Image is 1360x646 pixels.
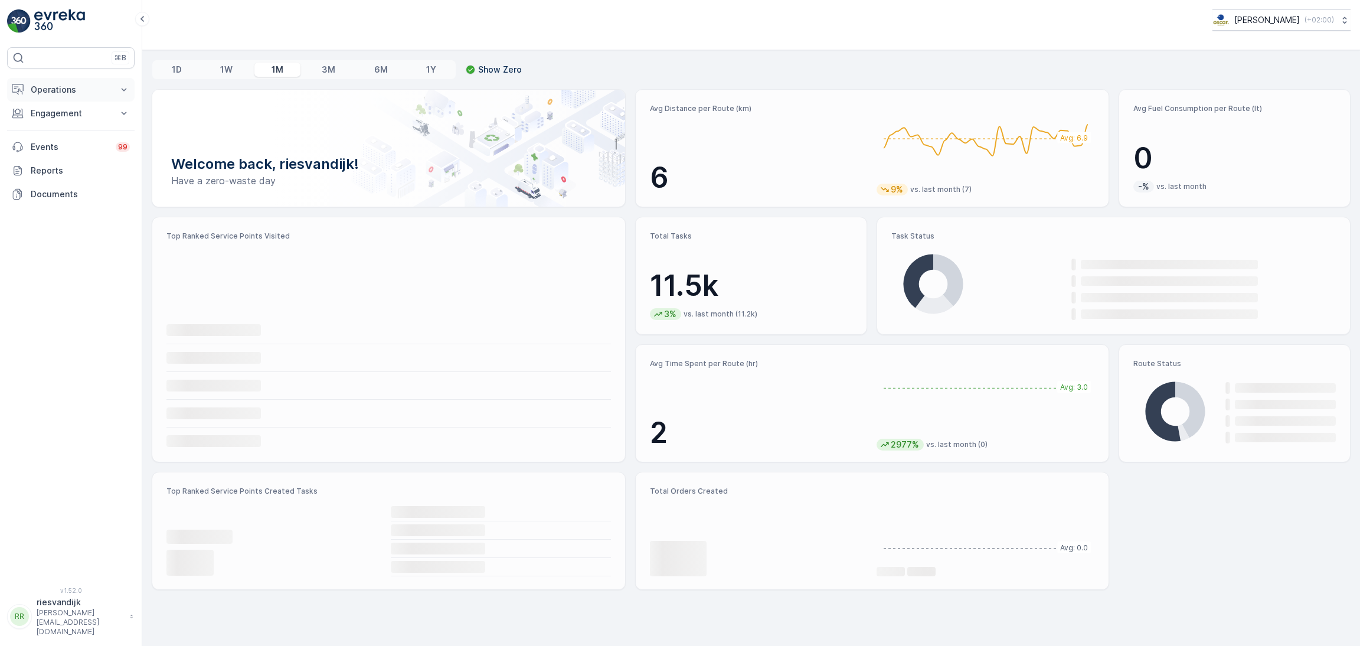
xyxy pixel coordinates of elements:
[10,607,29,626] div: RR
[115,53,126,63] p: ⌘B
[910,185,972,194] p: vs. last month (7)
[1133,359,1336,368] p: Route Status
[7,182,135,206] a: Documents
[926,440,988,449] p: vs. last month (0)
[31,141,109,153] p: Events
[1156,182,1207,191] p: vs. last month
[650,359,867,368] p: Avg Time Spent per Route (hr)
[426,64,436,76] p: 1Y
[166,487,611,496] p: Top Ranked Service Points Created Tasks
[1133,141,1336,176] p: 0
[478,64,522,76] p: Show Zero
[7,135,135,159] a: Events99
[650,487,867,496] p: Total Orders Created
[650,268,852,304] p: 11.5k
[118,142,127,152] p: 99
[890,184,904,195] p: 9%
[37,608,124,637] p: [PERSON_NAME][EMAIL_ADDRESS][DOMAIN_NAME]
[650,104,867,113] p: Avg Distance per Route (km)
[890,439,920,451] p: 2977%
[31,84,111,96] p: Operations
[220,64,233,76] p: 1W
[272,64,283,76] p: 1M
[1133,104,1336,113] p: Avg Fuel Consumption per Route (lt)
[1137,181,1150,193] p: -%
[171,174,606,188] p: Have a zero-waste day
[37,596,124,608] p: riesvandijk
[7,596,135,637] button: RRriesvandijk[PERSON_NAME][EMAIL_ADDRESS][DOMAIN_NAME]
[166,231,611,241] p: Top Ranked Service Points Visited
[891,231,1336,241] p: Task Status
[31,107,111,119] p: Engagement
[31,188,130,200] p: Documents
[31,165,130,177] p: Reports
[34,9,85,33] img: logo_light-DOdMpM7g.png
[374,64,388,76] p: 6M
[1234,14,1300,26] p: [PERSON_NAME]
[650,231,852,241] p: Total Tasks
[7,159,135,182] a: Reports
[650,415,867,451] p: 2
[650,160,867,195] p: 6
[171,155,606,174] p: Welcome back, riesvandijk!
[1212,14,1230,27] img: basis-logo_rgb2x.png
[7,9,31,33] img: logo
[7,587,135,594] span: v 1.52.0
[172,64,182,76] p: 1D
[684,309,757,319] p: vs. last month (11.2k)
[1305,15,1334,25] p: ( +02:00 )
[7,102,135,125] button: Engagement
[322,64,335,76] p: 3M
[7,78,135,102] button: Operations
[1212,9,1351,31] button: [PERSON_NAME](+02:00)
[663,308,678,320] p: 3%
